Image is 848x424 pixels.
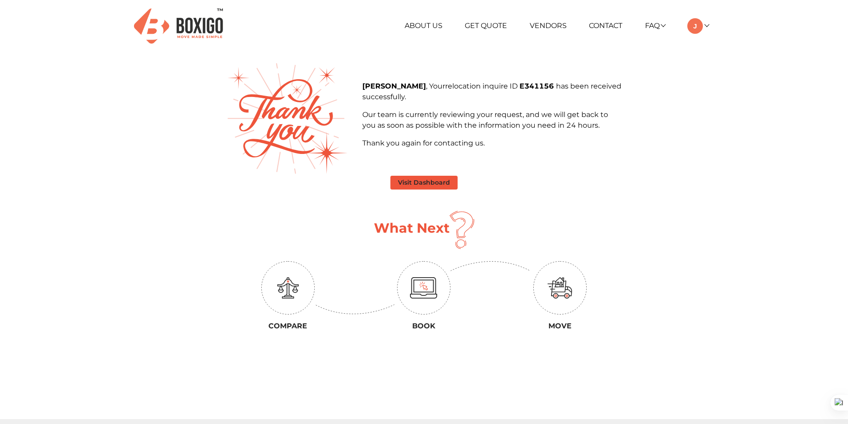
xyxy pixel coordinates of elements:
[405,21,442,30] a: About Us
[277,277,299,299] img: education
[134,8,223,44] img: Boxigo
[362,81,621,102] p: , Your inquire ID has been received successfully.
[261,261,315,315] img: circle
[533,261,587,315] img: circle
[363,322,486,330] h3: Book
[530,21,567,30] a: Vendors
[548,277,572,299] img: move
[445,82,483,90] span: relocation
[499,322,621,330] h3: Move
[465,21,507,30] a: Get Quote
[645,21,665,30] a: FAQ
[315,304,395,315] img: up
[362,82,426,90] b: [PERSON_NAME]
[227,63,348,174] img: thank-you
[450,211,475,249] img: question
[390,176,458,190] button: Visit Dashboard
[450,261,531,271] img: down
[519,82,556,90] b: E341156
[362,109,621,131] p: Our team is currently reviewing your request, and we will get back to you as soon as possible wit...
[227,322,349,330] h3: Compare
[374,220,450,236] h1: What Next
[589,21,622,30] a: Contact
[362,138,621,149] p: Thank you again for contacting us.
[397,261,450,315] img: circle
[410,277,438,299] img: monitor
